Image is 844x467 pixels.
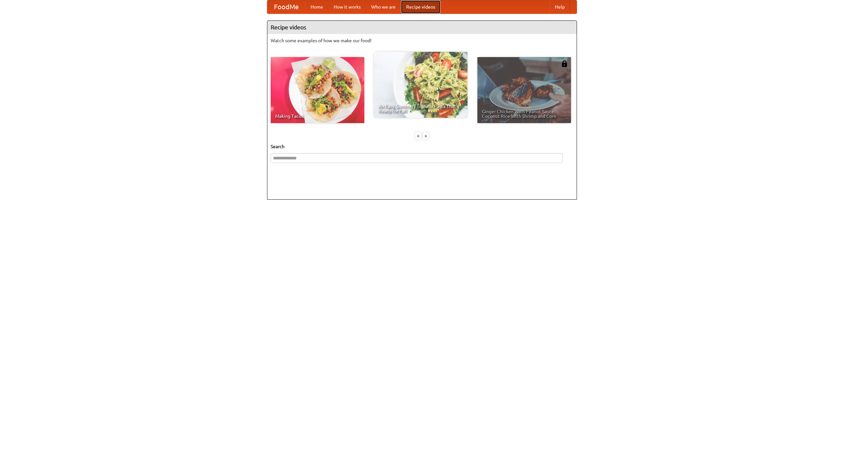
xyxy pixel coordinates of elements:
div: « [415,132,421,140]
h4: Recipe videos [267,21,577,34]
a: Making Tacos [271,57,364,123]
div: » [423,132,429,140]
p: Watch some examples of how we make our food! [271,37,573,44]
a: Recipe videos [401,0,440,14]
a: An Easy, Summery Tomato Pasta That's Ready for Fall [374,52,467,118]
img: 483408.png [561,60,568,67]
a: FoodMe [267,0,305,14]
a: Help [550,0,570,14]
a: Who we are [366,0,401,14]
span: Making Tacos [275,114,360,118]
a: Home [305,0,328,14]
span: An Easy, Summery Tomato Pasta That's Ready for Fall [378,104,463,113]
h5: Search [271,143,573,150]
a: How it works [328,0,366,14]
